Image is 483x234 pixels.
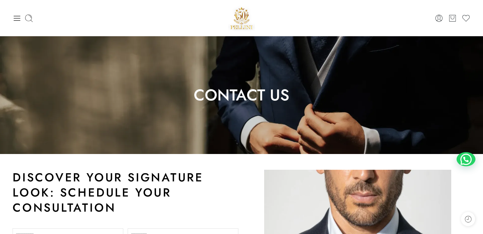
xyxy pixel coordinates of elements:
a: Pellini - [228,5,255,31]
a: Login / Register [435,14,443,23]
a: Cart [448,14,457,23]
a: Wishlist [462,14,470,23]
h2: Discover Your Signature Look: Schedule Your Consultation [13,170,238,215]
img: Pellini [228,5,255,31]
